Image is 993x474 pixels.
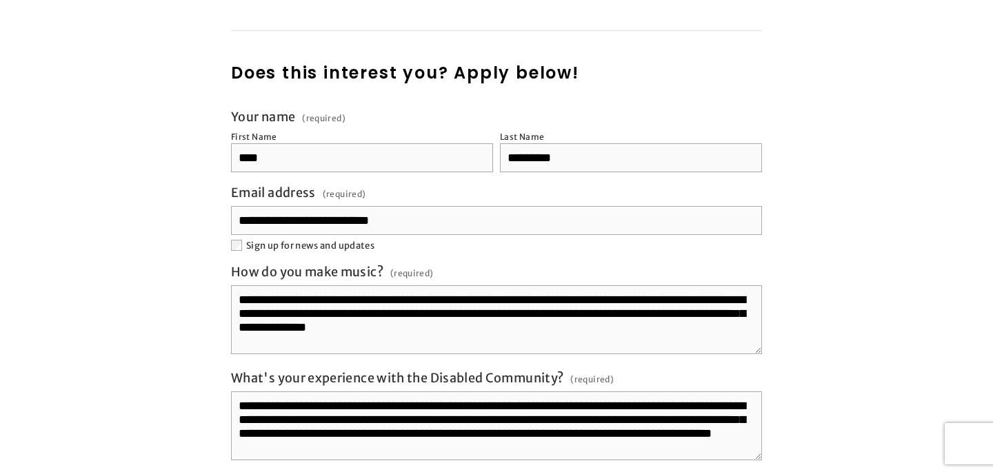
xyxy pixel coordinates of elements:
[231,240,242,251] input: Sign up for news and updates
[231,61,762,85] h2: Does this interest you? Apply below!
[231,185,316,200] span: Email address
[500,132,544,142] div: Last Name
[246,240,374,251] span: Sign up for news and updates
[231,132,277,142] div: First Name
[390,264,434,282] span: (required)
[302,114,345,123] span: (required)
[231,109,295,125] span: Your name
[231,264,383,280] span: How do you make music?
[570,370,614,389] span: (required)
[231,370,563,386] span: What's your experience with the Disabled Community?
[323,185,366,203] span: (required)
